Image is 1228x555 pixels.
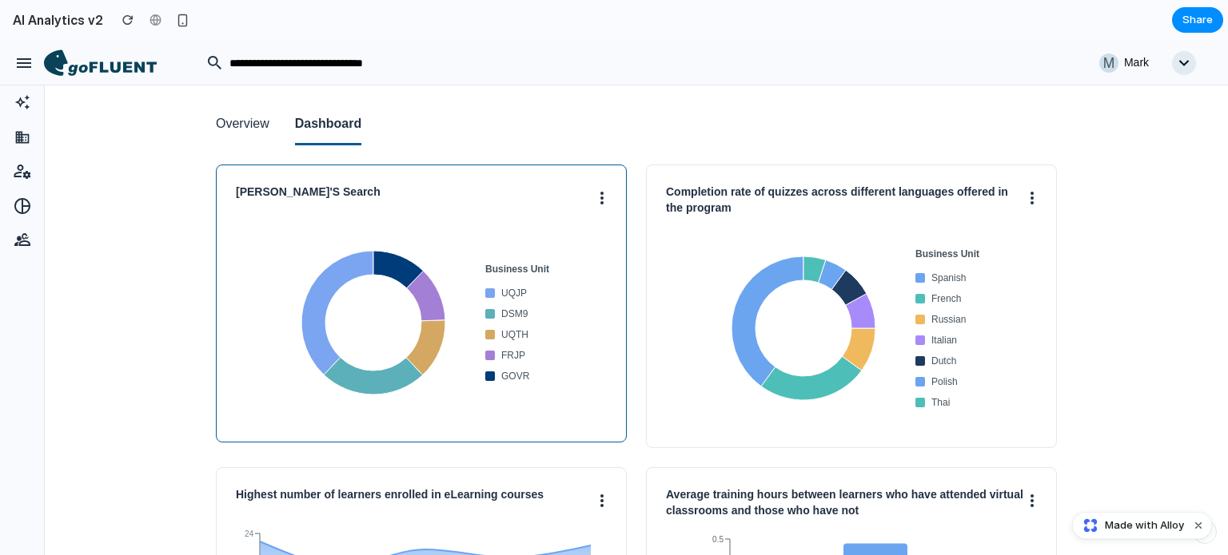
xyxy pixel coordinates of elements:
[1189,516,1208,535] button: Dismiss watermark
[6,10,103,30] h2: AI Analytics v2
[1182,12,1213,28] span: Share
[1105,517,1184,533] span: Made with Alloy
[1172,7,1223,33] button: Share
[1073,517,1186,533] a: Made with Alloy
